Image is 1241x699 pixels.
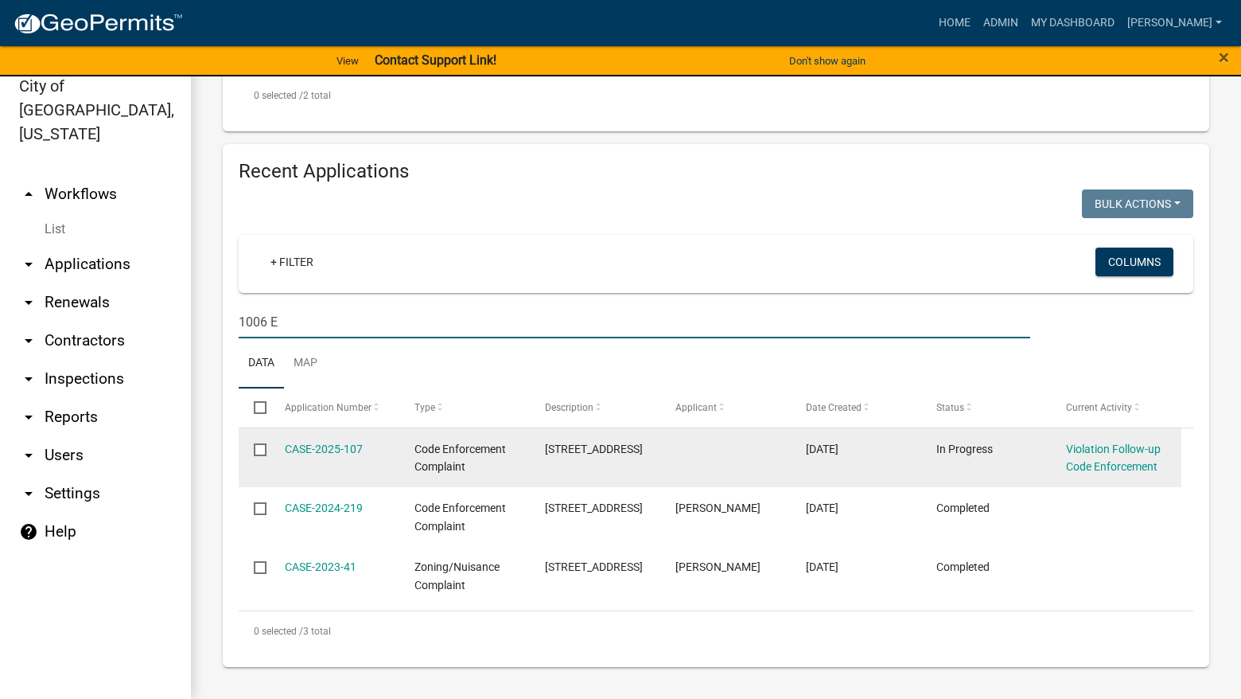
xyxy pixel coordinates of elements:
div: 3 total [239,611,1193,651]
a: [PERSON_NAME] [1121,8,1228,38]
span: 0 selected / [254,626,303,637]
a: Home [932,8,977,38]
a: + Filter [258,248,326,276]
span: 08/27/2024 [806,502,838,514]
a: Data [239,338,284,389]
i: arrow_drop_down [19,484,38,503]
span: Current Activity [1066,402,1132,413]
a: Admin [977,8,1025,38]
button: Don't show again [783,48,872,74]
span: Zoning/Nuisance Complaint [414,560,500,592]
button: Close [1219,48,1229,67]
a: CASE-2023-41 [285,560,356,573]
a: View [330,48,365,74]
span: Applicant [675,402,717,413]
span: Code Enforcement Complaint [414,443,506,474]
span: 1006 E EUCLID AVE [545,502,643,514]
i: arrow_drop_down [19,293,38,312]
a: Map [284,338,327,389]
datatable-header-cell: Application Number [269,389,399,427]
span: Application Number [285,402,372,413]
datatable-header-cell: Select [239,389,269,427]
span: × [1219,46,1229,68]
span: In Progress [936,443,993,455]
span: 0 selected / [254,90,303,101]
strong: Contact Support Link! [375,53,496,68]
datatable-header-cell: Applicant [660,389,791,427]
span: 1006 E EUCLID AVE [545,443,643,455]
div: 2 total [239,76,1193,115]
i: arrow_drop_up [19,185,38,204]
input: Search for applications [239,306,1030,338]
i: arrow_drop_down [19,255,38,274]
span: Completed [936,502,990,514]
i: arrow_drop_down [19,446,38,465]
span: Completed [936,560,990,573]
i: help [19,522,38,541]
a: My Dashboard [1025,8,1121,38]
a: CASE-2024-219 [285,502,363,514]
span: Type [414,402,435,413]
i: arrow_drop_down [19,408,38,427]
span: 1006 E EUCLID AVE [545,560,643,573]
span: 07/11/2025 [806,443,838,455]
button: Bulk Actions [1082,189,1193,218]
span: Code Enforcement Complaint [414,502,506,533]
datatable-header-cell: Type [399,389,530,427]
i: arrow_drop_down [19,331,38,350]
span: Date Created [806,402,862,413]
span: Michael Visser [675,560,761,573]
datatable-header-cell: Description [530,389,660,427]
a: CASE-2025-107 [285,443,363,455]
datatable-header-cell: Current Activity [1051,389,1181,427]
span: Michael Visser [675,502,761,514]
span: 04/26/2023 [806,560,838,573]
datatable-header-cell: Date Created [791,389,921,427]
span: Description [545,402,593,413]
a: Violation Follow-up Code Enforcement [1066,443,1161,474]
button: Columns [1095,248,1173,276]
datatable-header-cell: Status [920,389,1051,427]
i: arrow_drop_down [19,369,38,389]
span: Status [936,402,964,413]
h4: Recent Applications [239,160,1193,183]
